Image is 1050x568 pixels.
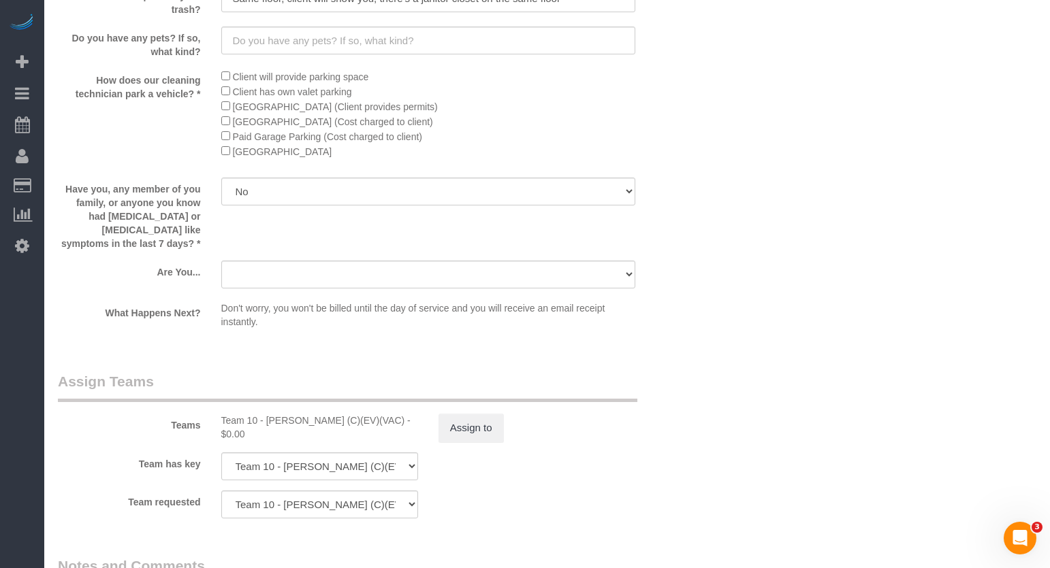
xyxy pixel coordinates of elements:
label: Are You... [48,261,211,279]
label: Have you, any member of you family, or anyone you know had [MEDICAL_DATA] or [MEDICAL_DATA] like ... [48,178,211,250]
button: Assign to [439,414,504,442]
span: [GEOGRAPHIC_DATA] (Cost charged to client) [232,116,432,127]
div: 0 hours x $21.50/hour [221,414,418,441]
span: Paid Garage Parking (Cost charged to client) [232,131,422,142]
label: Team requested [48,490,211,509]
span: Client will provide parking space [232,71,368,82]
label: Team has key [48,452,211,471]
span: 3 [1032,522,1043,533]
p: Don't worry, you won't be billed until the day of service and you will receive an email receipt i... [221,301,636,329]
label: What Happens Next? [48,301,211,320]
legend: Assign Teams [58,371,637,402]
span: [GEOGRAPHIC_DATA] (Client provides permits) [232,101,437,112]
input: Do you have any pets? If so, what kind? [221,27,636,54]
label: Do you have any pets? If so, what kind? [48,27,211,59]
iframe: Intercom live chat [1004,522,1036,554]
img: Automaid Logo [8,14,35,33]
span: [GEOGRAPHIC_DATA] [232,146,332,157]
label: Teams [48,414,211,432]
span: Client has own valet parking [232,86,351,97]
label: How does our cleaning technician park a vehicle? * [48,69,211,101]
